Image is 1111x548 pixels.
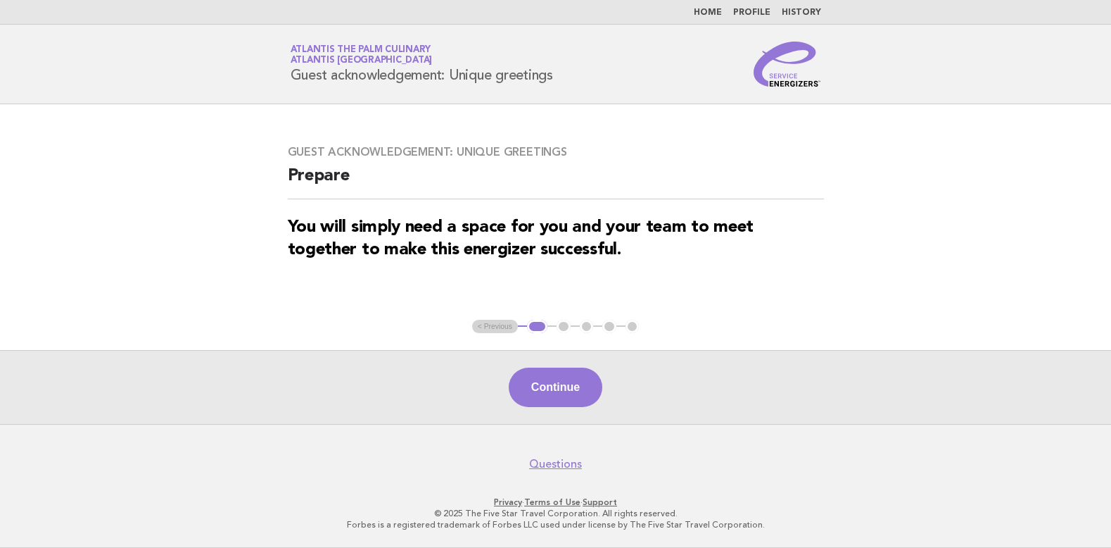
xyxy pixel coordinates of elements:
[529,457,582,471] a: Questions
[694,8,722,17] a: Home
[754,42,821,87] img: Service Energizers
[291,56,433,66] span: Atlantis [GEOGRAPHIC_DATA]
[291,45,433,65] a: Atlantis The Palm CulinaryAtlantis [GEOGRAPHIC_DATA]
[509,368,602,407] button: Continue
[782,8,821,17] a: History
[288,165,824,199] h2: Prepare
[291,46,553,82] h1: Guest acknowledgement: Unique greetings
[125,508,986,519] p: © 2025 The Five Star Travel Corporation. All rights reserved.
[288,145,824,159] h3: Guest acknowledgement: Unique greetings
[733,8,770,17] a: Profile
[125,519,986,530] p: Forbes is a registered trademark of Forbes LLC used under license by The Five Star Travel Corpora...
[524,497,580,507] a: Terms of Use
[494,497,522,507] a: Privacy
[527,320,547,334] button: 1
[125,497,986,508] p: · ·
[583,497,617,507] a: Support
[288,219,754,259] strong: You will simply need a space for you and your team to meet together to make this energizer succes...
